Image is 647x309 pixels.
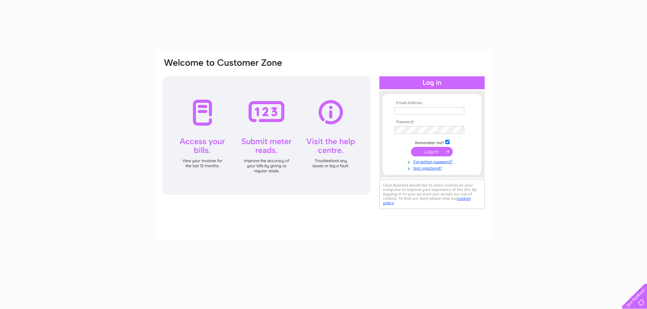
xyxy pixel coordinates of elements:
a: Not registered? [394,165,471,171]
input: Submit [411,147,453,156]
th: Password: [393,120,471,124]
td: Remember me? [393,139,471,146]
div: Clear Business would like to place cookies on your computer to improve your experience of the sit... [379,179,485,209]
a: Forgotten password? [394,158,471,165]
a: cookies policy [383,196,471,205]
th: Email Address: [393,101,471,105]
